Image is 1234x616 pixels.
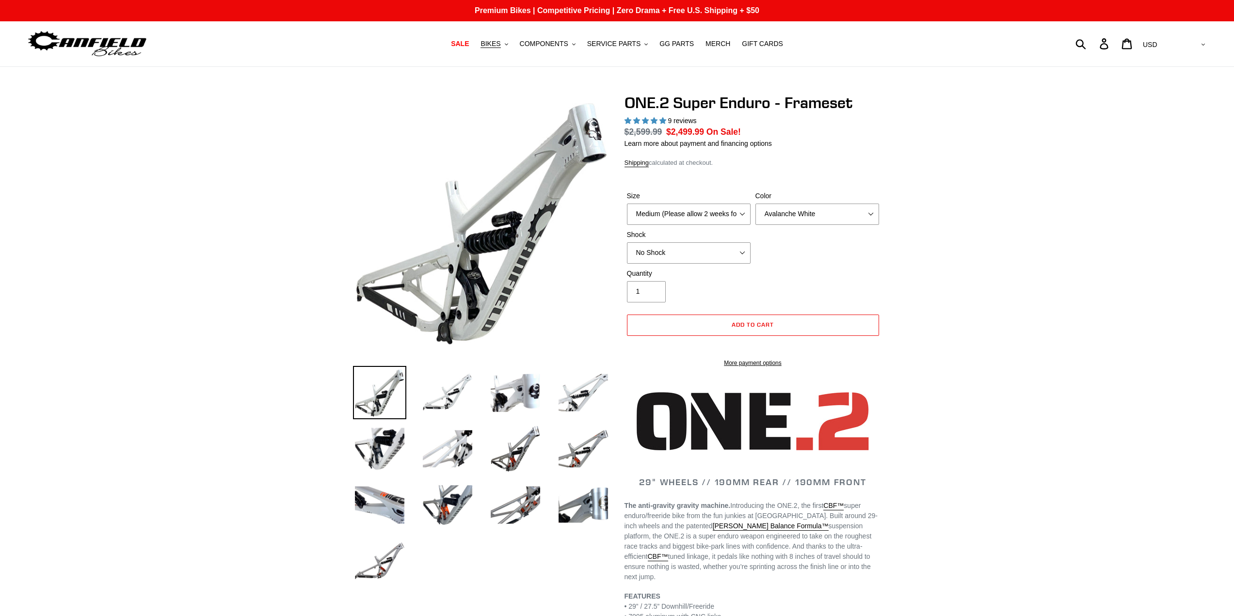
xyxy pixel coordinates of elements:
img: Load image into Gallery viewer, ONE.2 Super Enduro - Frameset [353,366,406,419]
a: Learn more about payment and financing options [625,140,772,147]
h1: ONE.2 Super Enduro - Frameset [625,94,881,112]
span: $2,499.99 [666,127,704,137]
img: Load image into Gallery viewer, ONE.2 Super Enduro - Frameset [557,478,610,532]
span: super enduro/freeride bike from the fun junkies at [GEOGRAPHIC_DATA]. Built around 29-inch wheels... [625,502,878,530]
span: SALE [451,40,469,48]
img: Load image into Gallery viewer, ONE.2 Super Enduro - Frameset [421,422,474,475]
input: Search [1081,33,1106,54]
a: CBF™ [648,553,668,561]
img: Load image into Gallery viewer, ONE.2 Super Enduro - Frameset [421,366,474,419]
span: tuned linkage, it pedals like nothing with 8 inches of travel should to ensure nothing is wasted,... [625,553,871,581]
a: CBF™ [823,502,844,510]
span: Add to cart [732,321,774,328]
span: Introducing the ONE.2, the first [730,502,823,509]
button: SERVICE PARTS [582,37,653,50]
img: Load image into Gallery viewer, ONE.2 Super Enduro - Frameset [557,366,610,419]
img: Load image into Gallery viewer, ONE.2 Super Enduro - Frameset [353,478,406,532]
button: Add to cart [627,315,879,336]
a: GG PARTS [655,37,699,50]
label: Shock [627,230,751,240]
span: COMPONENTS [520,40,568,48]
img: Load image into Gallery viewer, ONE.2 Super Enduro - Frameset [557,422,610,475]
label: Quantity [627,269,751,279]
span: GIFT CARDS [742,40,783,48]
strong: FEATURES [625,592,660,600]
img: Load image into Gallery viewer, ONE.2 Super Enduro - Frameset [489,366,542,419]
img: Canfield Bikes [27,29,148,59]
div: calculated at checkout. [625,158,881,168]
img: Load image into Gallery viewer, ONE.2 Super Enduro - Frameset [421,478,474,532]
span: On Sale! [706,126,741,138]
span: 5.00 stars [625,117,668,125]
img: Load image into Gallery viewer, ONE.2 Super Enduro - Frameset [353,535,406,588]
span: 9 reviews [668,117,696,125]
a: More payment options [627,359,879,367]
img: Load image into Gallery viewer, ONE.2 Super Enduro - Frameset [353,422,406,475]
button: BIKES [476,37,513,50]
label: Color [755,191,879,201]
strong: The anti-gravity gravity machine. [625,502,731,509]
a: [PERSON_NAME] Balance Formula™ [713,522,829,531]
label: Size [627,191,751,201]
img: Load image into Gallery viewer, ONE.2 Super Enduro - Frameset [489,422,542,475]
a: Shipping [625,159,649,167]
span: 29" WHEELS // 190MM REAR // 190MM FRONT [639,476,866,488]
span: GG PARTS [659,40,694,48]
span: MERCH [705,40,730,48]
img: Load image into Gallery viewer, ONE.2 Super Enduro - Frameset [489,478,542,532]
span: SERVICE PARTS [587,40,641,48]
s: $2,599.99 [625,127,662,137]
a: MERCH [701,37,735,50]
button: COMPONENTS [515,37,580,50]
span: BIKES [481,40,500,48]
a: SALE [446,37,474,50]
a: GIFT CARDS [737,37,788,50]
